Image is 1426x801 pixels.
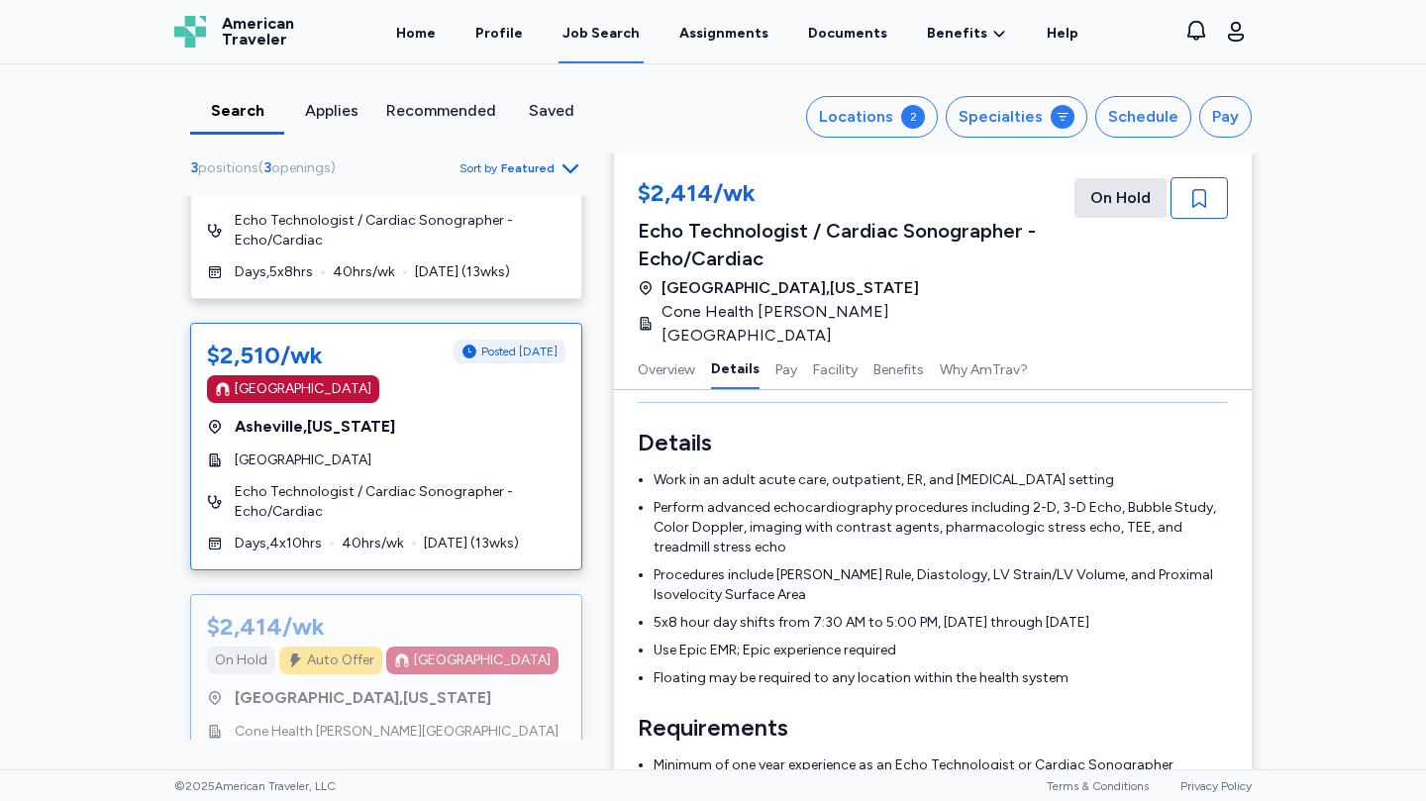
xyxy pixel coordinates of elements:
[1180,779,1252,793] a: Privacy Policy
[1095,96,1191,138] button: Schedule
[662,276,919,300] span: [GEOGRAPHIC_DATA] , [US_STATE]
[638,427,1228,458] h3: Details
[638,217,1070,272] div: Echo Technologist / Cardiac Sonographer - Echo/Cardiac
[235,482,565,522] span: Echo Technologist / Cardiac Sonographer - Echo/Cardiac
[1047,779,1149,793] a: Terms & Conditions
[901,105,925,129] div: 2
[654,641,1228,660] li: Use Epic EMR; Epic experience required
[559,2,644,63] a: Job Search
[654,755,1228,775] li: Minimum of one year experience as an Echo Technologist or Cardiac Sonographer
[198,99,276,123] div: Search
[190,159,198,176] span: 3
[562,24,640,44] div: Job Search
[654,613,1228,633] li: 5x8 hour day shifts from 7:30 AM to 5:00 PM, [DATE] through [DATE]
[235,686,491,710] span: [GEOGRAPHIC_DATA] , [US_STATE]
[235,262,313,282] span: Days , 5 x 8 hrs
[654,470,1228,490] li: Work in an adult acute care, outpatient, ER, and [MEDICAL_DATA] setting
[414,651,551,670] div: [GEOGRAPHIC_DATA]
[235,379,371,399] div: [GEOGRAPHIC_DATA]
[174,778,336,794] span: © 2025 American Traveler, LLC
[512,99,590,123] div: Saved
[638,348,695,389] button: Overview
[263,159,271,176] span: 3
[638,177,1070,213] div: $2,414/wk
[654,565,1228,605] li: Procedures include [PERSON_NAME] Rule, Diastology, LV Strain/LV Volume, and Proximal Isovelocity ...
[873,348,924,389] button: Benefits
[459,160,497,176] span: Sort by
[235,722,559,742] span: Cone Health [PERSON_NAME][GEOGRAPHIC_DATA]
[959,105,1043,129] div: Specialties
[222,16,294,48] span: American Traveler
[190,158,344,178] div: ( )
[207,340,323,371] div: $2,510/wk
[198,159,258,176] span: positions
[424,534,519,553] span: [DATE] ( 13 wks)
[638,712,1228,744] h3: Requirements
[174,16,206,48] img: Logo
[235,451,371,470] span: [GEOGRAPHIC_DATA]
[307,651,374,670] div: Auto Offer
[1212,105,1239,129] div: Pay
[1199,96,1252,138] button: Pay
[813,348,858,389] button: Facility
[386,99,496,123] div: Recommended
[235,415,395,439] span: Asheville , [US_STATE]
[271,159,331,176] span: openings
[459,156,582,180] button: Sort byFeatured
[940,348,1028,389] button: Why AmTrav?
[292,99,370,123] div: Applies
[806,96,938,138] button: Locations2
[333,262,395,282] span: 40 hrs/wk
[711,348,760,389] button: Details
[654,668,1228,688] li: Floating may be required to any location within the health system
[819,105,893,129] div: Locations
[1074,178,1167,218] div: On Hold
[207,611,325,643] div: $2,414/wk
[415,262,510,282] span: [DATE] ( 13 wks)
[927,24,987,44] span: Benefits
[235,534,322,553] span: Days , 4 x 10 hrs
[235,211,565,250] span: Echo Technologist / Cardiac Sonographer - Echo/Cardiac
[215,651,267,670] div: On Hold
[927,24,1007,44] a: Benefits
[946,96,1087,138] button: Specialties
[342,534,404,553] span: 40 hrs/wk
[775,348,797,389] button: Pay
[1108,105,1178,129] div: Schedule
[654,498,1228,557] li: Perform advanced echocardiography procedures including 2-D, 3-D Echo, Bubble Study, Color Doppler...
[501,160,555,176] span: Featured
[481,344,558,359] span: Posted [DATE]
[662,300,1059,348] span: Cone Health [PERSON_NAME][GEOGRAPHIC_DATA]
